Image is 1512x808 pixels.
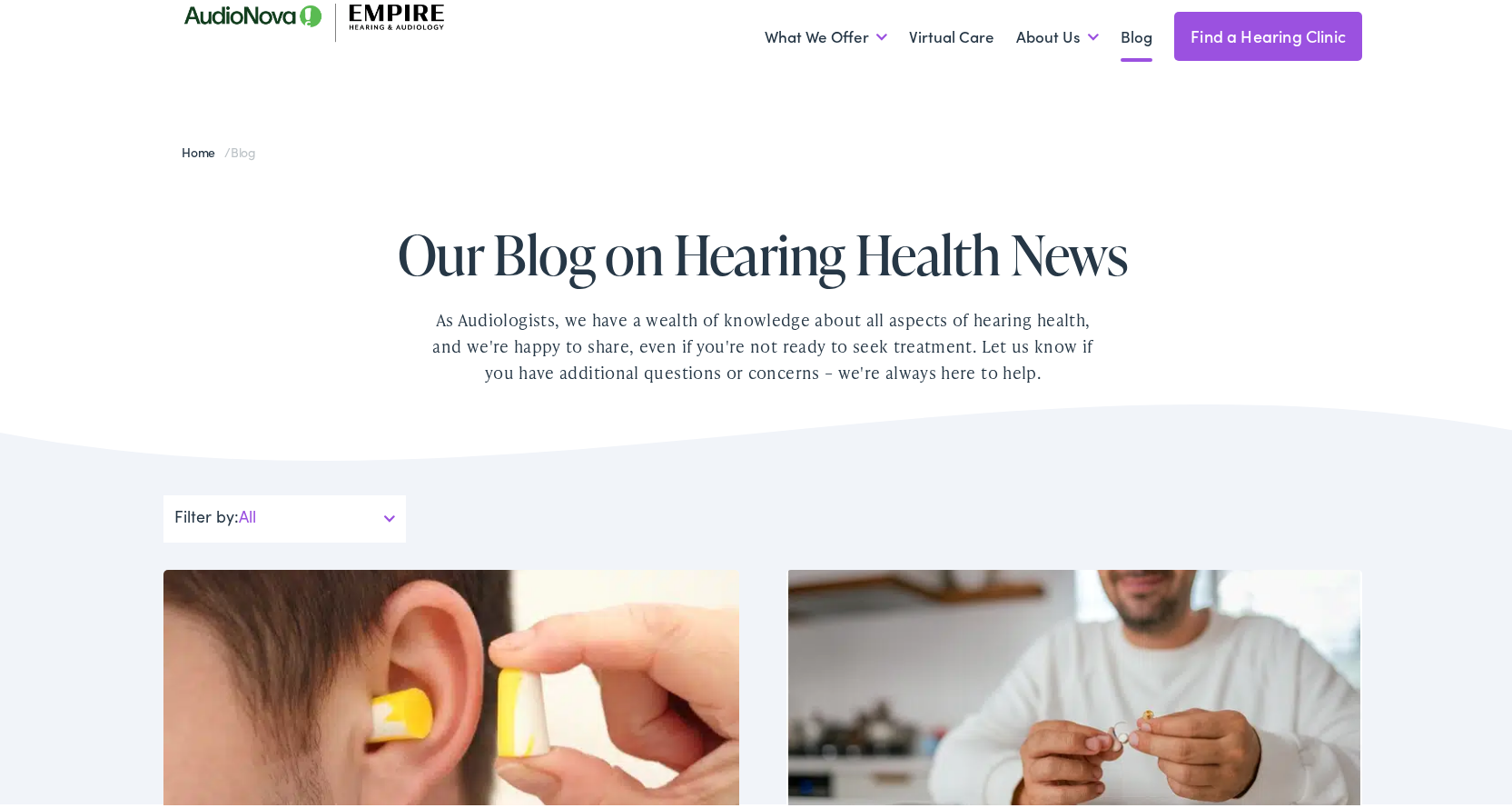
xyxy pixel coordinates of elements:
[182,139,224,157] a: Home
[372,221,1153,281] h1: Our Blog on Hearing Health News
[1174,8,1362,57] a: Find a Hearing Clinic
[182,139,256,157] span: /
[231,139,256,157] span: Blog
[427,304,1099,382] div: As Audiologists, we have a wealth of knowledge about all aspects of hearing health, and we're hap...
[163,492,406,539] div: Filter by:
